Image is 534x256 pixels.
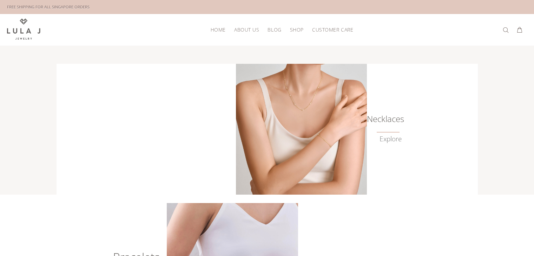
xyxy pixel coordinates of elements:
a: About Us [230,24,263,35]
div: FREE SHIPPING FOR ALL SINGAPORE ORDERS [7,3,90,11]
h6: Necklaces [367,115,402,122]
a: Explore [380,135,402,143]
span: Customer Care [312,27,353,32]
a: Shop [286,24,308,35]
span: HOME [211,27,226,32]
a: Customer Care [308,24,353,35]
span: Blog [268,27,281,32]
span: Shop [290,27,304,32]
a: Blog [263,24,285,35]
img: Lula J Gold Necklaces Collection [236,64,367,195]
a: HOME [206,24,230,35]
span: About Us [234,27,259,32]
